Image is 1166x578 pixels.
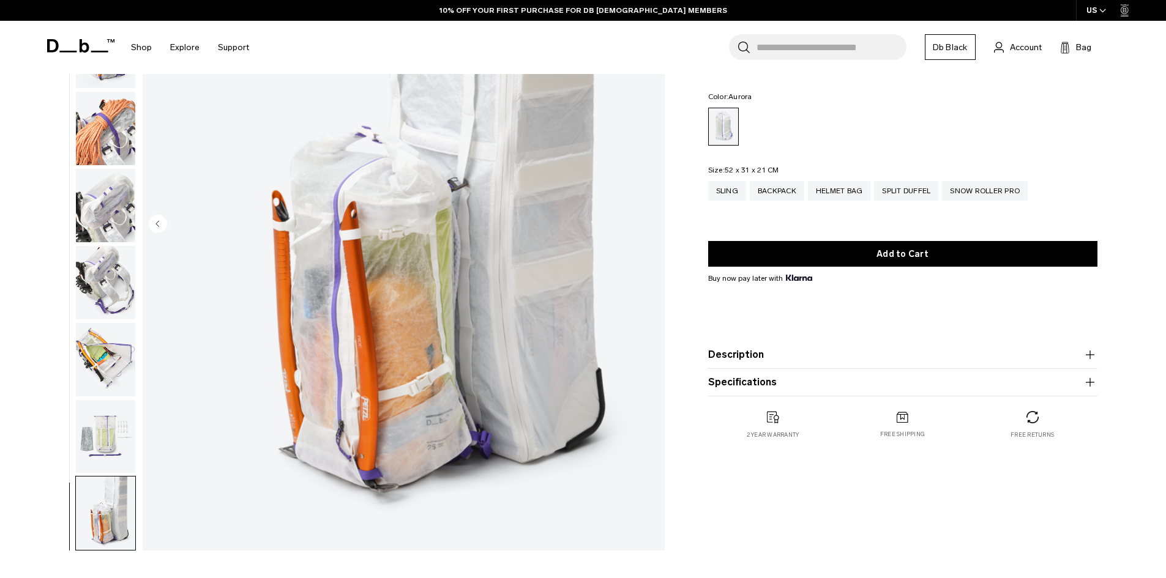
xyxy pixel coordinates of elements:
button: Add to Cart [708,241,1097,267]
p: 2 year warranty [747,431,799,439]
a: Db Black [925,34,976,60]
legend: Color: [708,93,752,100]
span: Account [1010,41,1042,54]
a: Snow Roller Pro [942,181,1028,201]
button: Bag [1060,40,1091,54]
p: Free returns [1011,431,1054,439]
button: Weigh_Lighter_Backpack_25L_16.png [75,476,136,550]
button: Weigh_Lighter_Backpack_25L_15.png [75,399,136,474]
legend: Size: [708,166,779,174]
a: Sling [708,181,746,201]
img: Weigh_Lighter_Backpack_25L_15.png [76,400,135,473]
img: {"height" => 20, "alt" => "Klarna"} [786,275,812,281]
a: 10% OFF YOUR FIRST PURCHASE FOR DB [DEMOGRAPHIC_DATA] MEMBERS [439,5,727,16]
a: Backpack [750,181,804,201]
nav: Main Navigation [122,21,258,74]
a: Explore [170,26,200,69]
p: Free shipping [880,430,925,439]
button: Weigh_Lighter_Backpack_25L_14.png [75,322,136,397]
span: Buy now pay later with [708,273,812,284]
img: Weigh_Lighter_Backpack_25L_13.png [76,246,135,319]
span: 52 x 31 x 21 CM [725,166,779,174]
button: Weigh_Lighter_Backpack_25L_12.png [75,168,136,243]
a: Shop [131,26,152,69]
img: Weigh_Lighter_Backpack_25L_12.png [76,169,135,242]
button: Description [708,347,1097,362]
a: Support [218,26,249,69]
button: Previous slide [149,214,167,235]
a: Aurora [708,108,739,146]
a: Account [994,40,1042,54]
span: Aurora [728,92,752,101]
img: Weigh_Lighter_Backpack_25L_14.png [76,323,135,396]
a: Helmet Bag [808,181,871,201]
button: Weigh_Lighter_Backpack_25L_13.png [75,245,136,320]
img: Weigh_Lighter_Backpack_25L_11.png [76,92,135,165]
span: Bag [1076,41,1091,54]
img: Weigh_Lighter_Backpack_25L_16.png [76,476,135,550]
button: Weigh_Lighter_Backpack_25L_11.png [75,91,136,166]
a: Split Duffel [874,181,938,201]
button: Specifications [708,375,1097,390]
